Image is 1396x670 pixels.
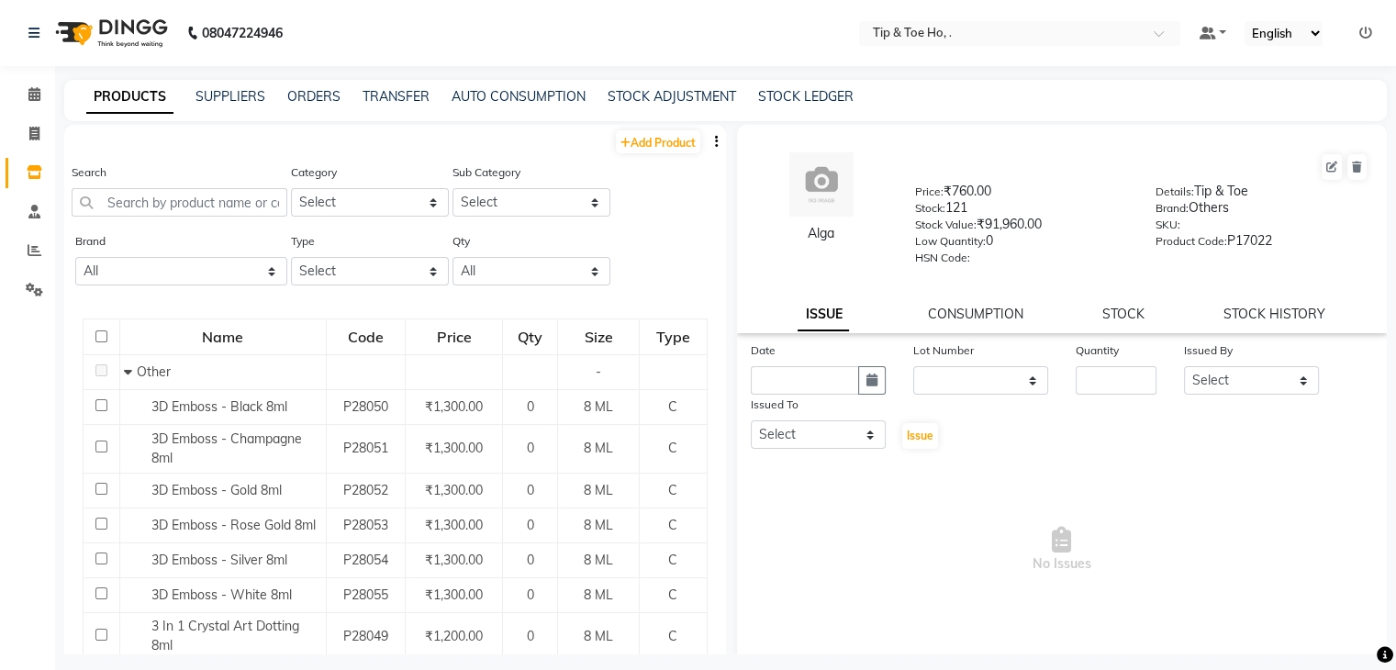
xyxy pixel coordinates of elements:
[608,88,736,105] a: STOCK ADJUSTMENT
[343,398,388,415] span: P28050
[425,517,483,533] span: ₹1,300.00
[798,298,849,331] a: ISSUE
[151,618,299,653] span: 3 In 1 Crystal Art Dotting 8ml
[789,152,854,217] img: avatar
[504,320,557,353] div: Qty
[452,164,520,181] label: Sub Category
[584,552,613,568] span: 8 ML
[425,482,483,498] span: ₹1,300.00
[151,517,316,533] span: 3D Emboss - Rose Gold 8ml
[1102,306,1145,322] a: STOCK
[668,628,677,644] span: C
[343,517,388,533] span: P28053
[151,586,292,603] span: 3D Emboss - White 8ml
[751,458,1374,642] span: No Issues
[195,88,265,105] a: SUPPLIERS
[915,182,1128,207] div: ₹760.00
[668,482,677,498] span: C
[343,440,388,456] span: P28051
[151,430,302,466] span: 3D Emboss - Champagne 8ml
[1184,342,1233,359] label: Issued By
[915,233,986,250] label: Low Quantity:
[668,440,677,456] span: C
[928,306,1023,322] a: CONSUMPTION
[527,398,534,415] span: 0
[596,363,601,380] span: -
[641,320,706,353] div: Type
[915,250,970,266] label: HSN Code:
[584,440,613,456] span: 8 ML
[668,586,677,603] span: C
[915,217,977,233] label: Stock Value:
[1156,200,1189,217] label: Brand:
[751,396,799,413] label: Issued To
[75,233,106,250] label: Brand
[86,81,173,114] a: PRODUCTS
[47,7,173,59] img: logo
[343,586,388,603] span: P28055
[425,398,483,415] span: ₹1,300.00
[527,517,534,533] span: 0
[1156,182,1368,207] div: Tip & Toe
[72,164,106,181] label: Search
[425,628,483,644] span: ₹1,200.00
[584,628,613,644] span: 8 ML
[151,398,287,415] span: 3D Emboss - Black 8ml
[584,586,613,603] span: 8 ML
[584,398,613,415] span: 8 ML
[527,482,534,498] span: 0
[343,482,388,498] span: P28052
[1156,231,1368,257] div: P17022
[407,320,500,353] div: Price
[151,482,282,498] span: 3D Emboss - Gold 8ml
[151,552,287,568] span: 3D Emboss - Silver 8ml
[915,200,945,217] label: Stock:
[425,586,483,603] span: ₹1,300.00
[527,440,534,456] span: 0
[1223,306,1325,322] a: STOCK HISTORY
[1076,342,1119,359] label: Quantity
[758,88,854,105] a: STOCK LEDGER
[915,231,1128,257] div: 0
[668,398,677,415] span: C
[425,440,483,456] span: ₹1,300.00
[1156,217,1180,233] label: SKU:
[1156,233,1227,250] label: Product Code:
[584,482,613,498] span: 8 ML
[425,552,483,568] span: ₹1,300.00
[72,188,287,217] input: Search by product name or code
[751,342,776,359] label: Date
[527,586,534,603] span: 0
[559,320,637,353] div: Size
[907,429,933,442] span: Issue
[915,198,1128,224] div: 121
[1156,198,1368,224] div: Others
[124,363,137,380] span: Collapse Row
[755,224,888,243] div: Alga
[343,628,388,644] span: P28049
[291,164,337,181] label: Category
[137,363,171,380] span: Other
[668,517,677,533] span: C
[202,7,283,59] b: 08047224946
[291,233,315,250] label: Type
[913,342,974,359] label: Lot Number
[343,552,388,568] span: P28054
[668,552,677,568] span: C
[915,184,944,200] label: Price:
[527,628,534,644] span: 0
[527,552,534,568] span: 0
[584,517,613,533] span: 8 ML
[452,233,470,250] label: Qty
[1156,184,1194,200] label: Details:
[616,130,700,153] a: Add Product
[363,88,430,105] a: TRANSFER
[452,88,586,105] a: AUTO CONSUMPTION
[915,215,1128,240] div: ₹91,960.00
[121,320,325,353] div: Name
[902,423,938,449] button: Issue
[287,88,341,105] a: ORDERS
[328,320,405,353] div: Code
